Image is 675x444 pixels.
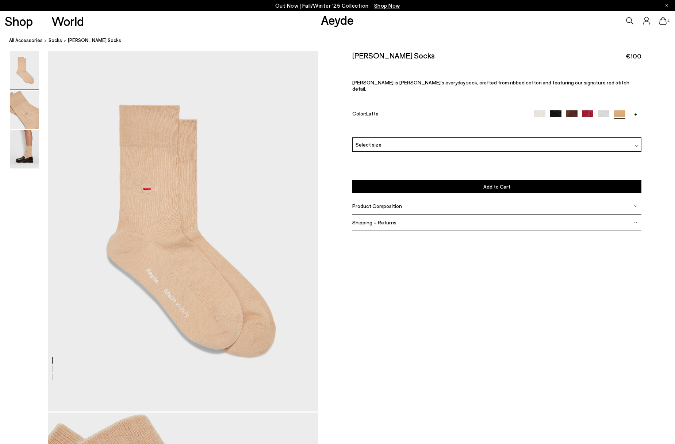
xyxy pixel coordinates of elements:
h2: [PERSON_NAME] Socks [352,51,435,60]
nav: breadcrumb [9,31,675,51]
img: Jamie Cotton Socks - Image 1 [10,51,39,90]
span: €100 [626,52,641,61]
a: Shop [5,15,33,27]
button: Add to Cart [352,180,641,193]
p: Out Now | Fall/Winter ‘25 Collection [275,1,400,10]
div: Color: [352,110,525,119]
a: Aeyde [321,12,354,27]
img: svg%3E [634,221,637,224]
span: 4 [667,19,670,23]
span: Latte [366,110,379,117]
img: svg%3E [634,144,638,148]
a: socks [49,37,62,44]
img: Jamie Cotton Socks - Image 2 [10,91,39,129]
span: Select size [356,141,381,148]
p: [PERSON_NAME] is [PERSON_NAME]'s everyday sock, crafted from ribbed cotton and featuring our sign... [352,79,641,92]
a: World [51,15,84,27]
img: Jamie Cotton Socks - Image 3 [10,130,39,168]
span: Product Composition [352,203,402,209]
span: Shipping + Returns [352,219,396,225]
img: svg%3E [634,204,637,208]
span: Add to Cart [483,183,510,190]
span: Navigate to /collections/new-in [374,2,400,9]
a: + [630,110,641,117]
span: socks [49,37,62,43]
a: 4 [659,17,667,25]
span: [PERSON_NAME] Socks [68,37,121,44]
a: All Accessories [9,37,43,44]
